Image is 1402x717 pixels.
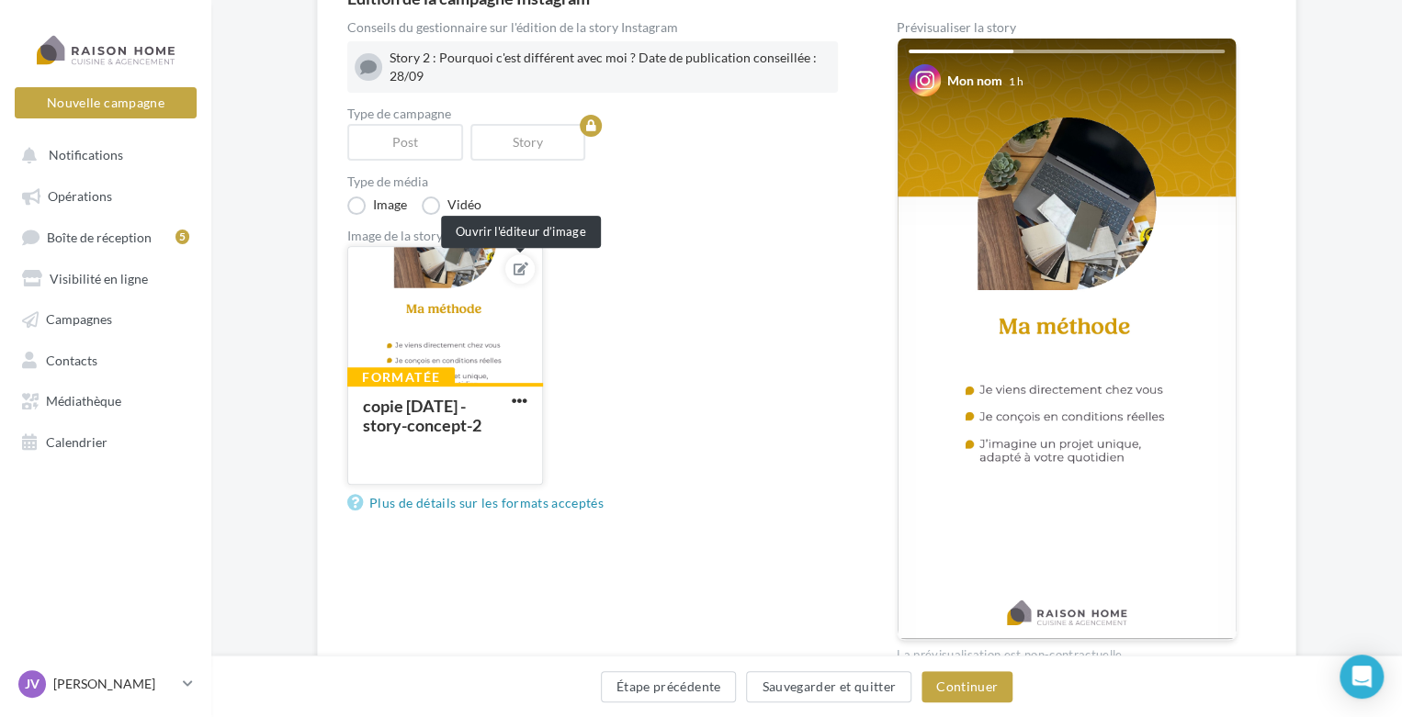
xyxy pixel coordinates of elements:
[1009,73,1023,89] div: 1 h
[46,352,97,367] span: Contacts
[11,383,200,416] a: Médiathèque
[11,219,200,253] a: Boîte de réception5
[49,147,123,162] span: Notifications
[441,216,601,248] div: Ouvrir l'éditeur d’image
[947,72,1002,90] div: Mon nom
[46,433,107,449] span: Calendrier
[897,640,1237,664] div: La prévisualisation est non-contractuelle
[11,301,200,334] a: Campagnes
[175,230,189,244] div: 5
[347,21,838,34] div: Conseils du gestionnaire sur l'édition de la story Instagram
[347,175,838,188] label: Type de média
[11,178,200,211] a: Opérations
[25,675,40,693] span: JV
[11,342,200,375] a: Contacts
[601,671,737,702] button: Étape précédente
[897,21,1237,34] div: Prévisualiser la story
[47,229,152,244] span: Boîte de réception
[50,270,148,286] span: Visibilité en ligne
[46,393,121,409] span: Médiathèque
[48,188,112,204] span: Opérations
[390,49,831,85] div: Story 2 : Pourquoi c'est différent avec moi ? Date de publication conseillée : 28/09
[53,675,175,693] p: [PERSON_NAME]
[1340,655,1384,699] div: Open Intercom Messenger
[347,196,407,215] label: Image
[921,671,1012,702] button: Continuer
[746,671,911,702] button: Sauvegarder et quitter
[898,39,1236,639] img: Your Instagram story preview
[347,107,838,120] label: Type de campagne
[422,196,481,215] label: Vidéo
[347,230,838,242] div: Image de la story
[15,667,197,701] a: JV [PERSON_NAME]
[15,87,197,118] button: Nouvelle campagne
[11,261,200,294] a: Visibilité en ligne
[347,367,455,387] div: Formatée
[11,138,193,171] button: Notifications
[46,311,112,327] span: Campagnes
[11,424,200,457] a: Calendrier
[347,492,611,514] a: Plus de détails sur les formats acceptés
[363,396,481,435] div: copie [DATE] - story-concept-2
